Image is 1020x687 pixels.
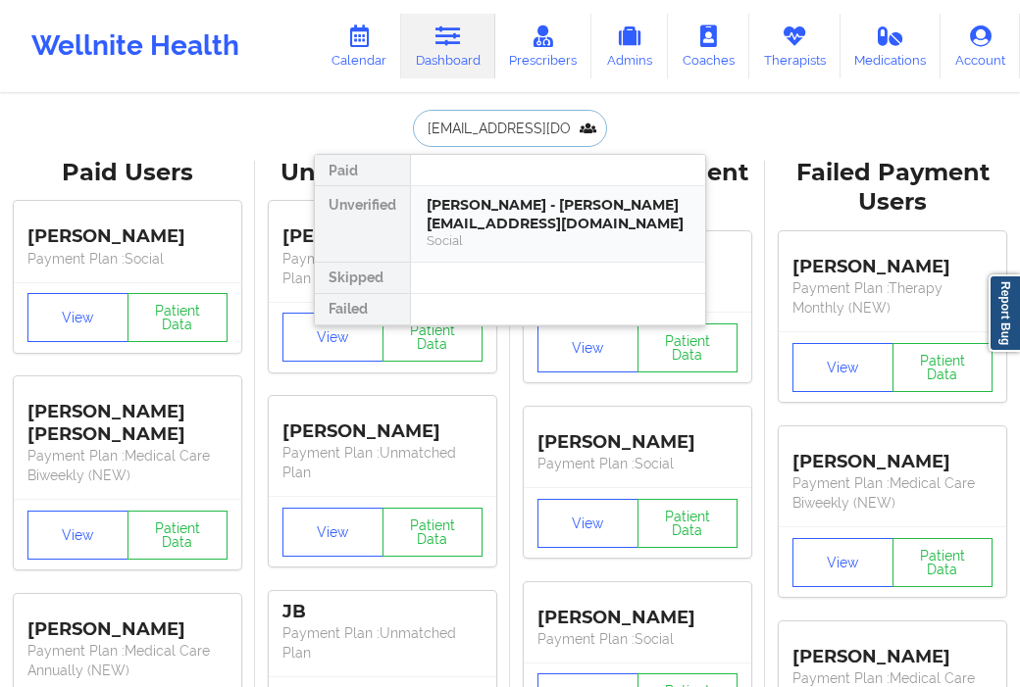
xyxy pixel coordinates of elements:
[282,443,483,482] p: Payment Plan : Unmatched Plan
[427,196,689,232] div: [PERSON_NAME] - [PERSON_NAME][EMAIL_ADDRESS][DOMAIN_NAME]
[495,14,592,78] a: Prescribers
[792,538,893,587] button: View
[989,274,1020,352] a: Report Bug
[637,323,739,372] button: Patient Data
[127,511,229,560] button: Patient Data
[382,313,484,362] button: Patient Data
[27,293,128,342] button: View
[779,158,1006,219] div: Failed Payment Users
[315,294,410,325] div: Failed
[315,186,410,263] div: Unverified
[27,641,228,680] p: Payment Plan : Medical Care Annually (NEW)
[892,538,994,587] button: Patient Data
[537,323,638,372] button: View
[792,473,993,513] p: Payment Plan : Medical Care Biweekly (NEW)
[537,629,738,649] p: Payment Plan : Social
[27,604,228,641] div: [PERSON_NAME]
[282,508,383,557] button: View
[14,158,241,188] div: Paid Users
[317,14,401,78] a: Calendar
[792,436,993,473] div: [PERSON_NAME]
[282,601,483,623] div: JB
[27,446,228,485] p: Payment Plan : Medical Care Biweekly (NEW)
[591,14,668,78] a: Admins
[27,249,228,269] p: Payment Plan : Social
[792,241,993,278] div: [PERSON_NAME]
[537,499,638,548] button: View
[282,406,483,443] div: [PERSON_NAME]
[27,386,228,446] div: [PERSON_NAME] [PERSON_NAME]
[668,14,749,78] a: Coaches
[427,232,689,249] div: Social
[892,343,994,392] button: Patient Data
[537,454,738,473] p: Payment Plan : Social
[282,313,383,362] button: View
[537,417,738,454] div: [PERSON_NAME]
[315,263,410,294] div: Skipped
[841,14,942,78] a: Medications
[282,623,483,662] p: Payment Plan : Unmatched Plan
[315,155,410,186] div: Paid
[382,508,484,557] button: Patient Data
[537,592,738,629] div: [PERSON_NAME]
[27,212,228,249] div: [PERSON_NAME]
[27,511,128,560] button: View
[792,631,993,668] div: [PERSON_NAME]
[401,14,495,78] a: Dashboard
[941,14,1020,78] a: Account
[749,14,841,78] a: Therapists
[269,158,496,188] div: Unverified Users
[792,278,993,318] p: Payment Plan : Therapy Monthly (NEW)
[792,343,893,392] button: View
[282,249,483,288] p: Payment Plan : Unmatched Plan
[282,212,483,249] div: [PERSON_NAME]
[637,499,739,548] button: Patient Data
[127,293,229,342] button: Patient Data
